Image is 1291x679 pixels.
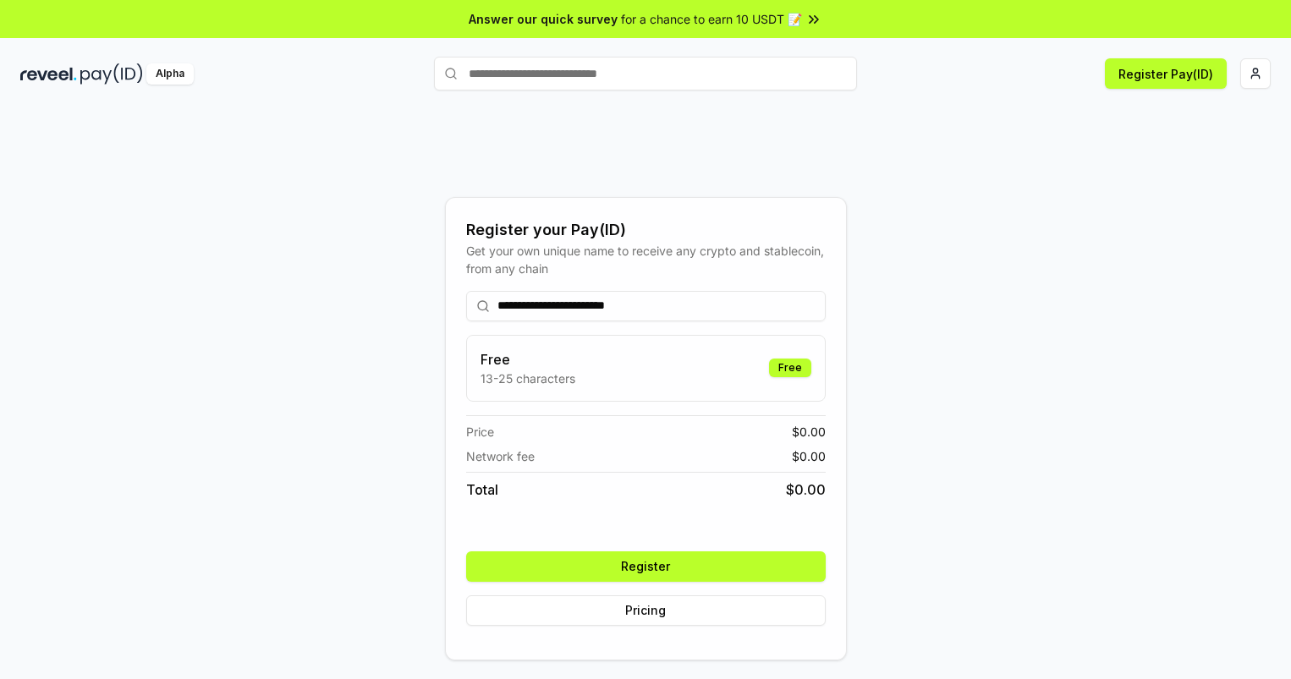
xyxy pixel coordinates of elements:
[621,10,802,28] span: for a chance to earn 10 USDT 📝
[80,63,143,85] img: pay_id
[469,10,618,28] span: Answer our quick survey
[466,595,826,626] button: Pricing
[20,63,77,85] img: reveel_dark
[481,370,575,387] p: 13-25 characters
[466,551,826,582] button: Register
[769,359,811,377] div: Free
[466,447,535,465] span: Network fee
[466,423,494,441] span: Price
[146,63,194,85] div: Alpha
[1105,58,1227,89] button: Register Pay(ID)
[792,447,826,465] span: $ 0.00
[481,349,575,370] h3: Free
[792,423,826,441] span: $ 0.00
[466,242,826,277] div: Get your own unique name to receive any crypto and stablecoin, from any chain
[466,479,498,500] span: Total
[786,479,826,500] span: $ 0.00
[466,218,826,242] div: Register your Pay(ID)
